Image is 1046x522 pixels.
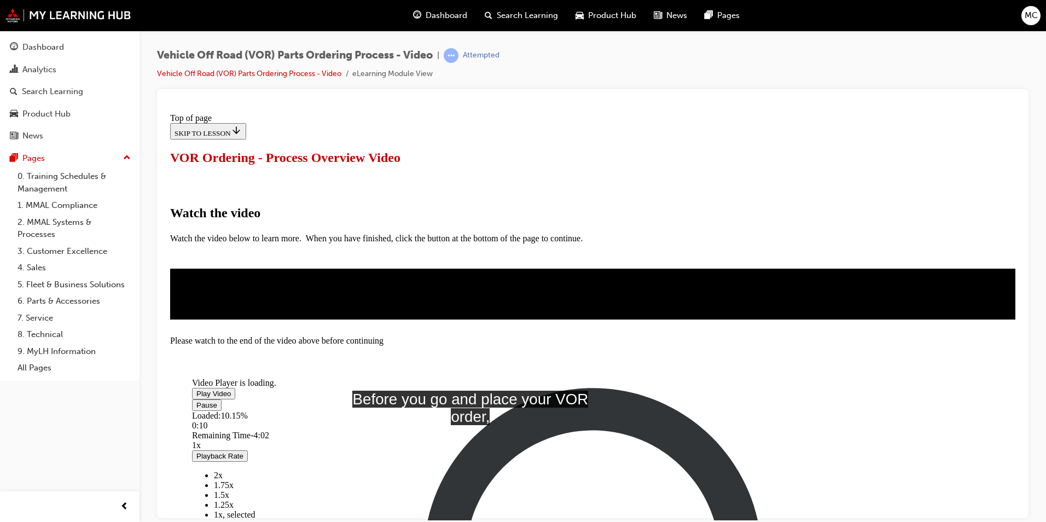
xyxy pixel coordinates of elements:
[22,152,45,165] div: Pages
[497,9,558,22] span: Search Learning
[13,214,135,243] a: 2. MMAL Systems & Processes
[413,9,421,22] span: guage-icon
[4,42,850,56] h1: VOR Ordering - Process Overview Video
[4,148,135,169] button: Pages
[13,168,135,197] a: 0. Training Schedules & Management
[4,82,135,102] a: Search Learning
[120,500,129,514] span: prev-icon
[10,87,18,97] span: search-icon
[13,276,135,293] a: 5. Fleet & Business Solutions
[4,37,135,57] a: Dashboard
[22,130,43,142] div: News
[13,259,135,276] a: 4. Sales
[476,4,567,27] a: search-iconSearch Learning
[654,9,662,22] span: news-icon
[10,131,18,141] span: news-icon
[13,326,135,343] a: 8. Technical
[576,9,584,22] span: car-icon
[437,49,439,62] span: |
[4,42,850,56] section: Lesson Header
[10,65,18,75] span: chart-icon
[4,35,135,148] button: DashboardAnalyticsSearch LearningProduct HubNews
[4,104,135,124] a: Product Hub
[9,20,76,28] span: SKIP TO LESSON
[13,293,135,310] a: 6. Parts & Accessories
[426,9,467,22] span: Dashboard
[404,4,476,27] a: guage-iconDashboard
[10,154,18,164] span: pages-icon
[717,9,740,22] span: Pages
[645,4,696,27] a: news-iconNews
[567,4,645,27] a: car-iconProduct Hub
[13,243,135,260] a: 3. Customer Excellence
[4,60,135,80] a: Analytics
[352,68,433,80] li: eLearning Module View
[4,97,95,111] strong: Watch the video
[13,359,135,376] a: All Pages
[4,227,850,237] div: Please watch to the end of the video above before continuing
[5,8,131,22] img: mmal
[444,48,458,63] span: learningRecordVerb_ATTEMPT-icon
[22,85,83,98] div: Search Learning
[10,43,18,53] span: guage-icon
[4,126,135,146] a: News
[13,197,135,214] a: 1. MMAL Compliance
[187,282,422,316] div: Before you go and place your VOR order,
[666,9,687,22] span: News
[1021,6,1041,25] button: MC
[588,9,636,22] span: Product Hub
[485,9,492,22] span: search-icon
[1025,9,1038,22] span: MC
[696,4,748,27] a: pages-iconPages
[10,109,18,119] span: car-icon
[4,14,80,31] button: SKIP TO LESSON
[13,310,135,327] a: 7. Service
[4,4,850,14] div: Top of page
[22,63,56,76] div: Analytics
[157,69,341,78] a: Vehicle Off Road (VOR) Parts Ordering Process - Video
[463,50,499,61] div: Attempted
[22,108,71,120] div: Product Hub
[123,151,131,165] span: up-icon
[4,125,850,135] p: Watch the video below to learn more. When you have finished, click the button at the bottom of th...
[157,49,433,62] span: Vehicle Off Road (VOR) Parts Ordering Process - Video
[705,9,713,22] span: pages-icon
[22,41,64,54] div: Dashboard
[13,343,135,360] a: 9. MyLH Information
